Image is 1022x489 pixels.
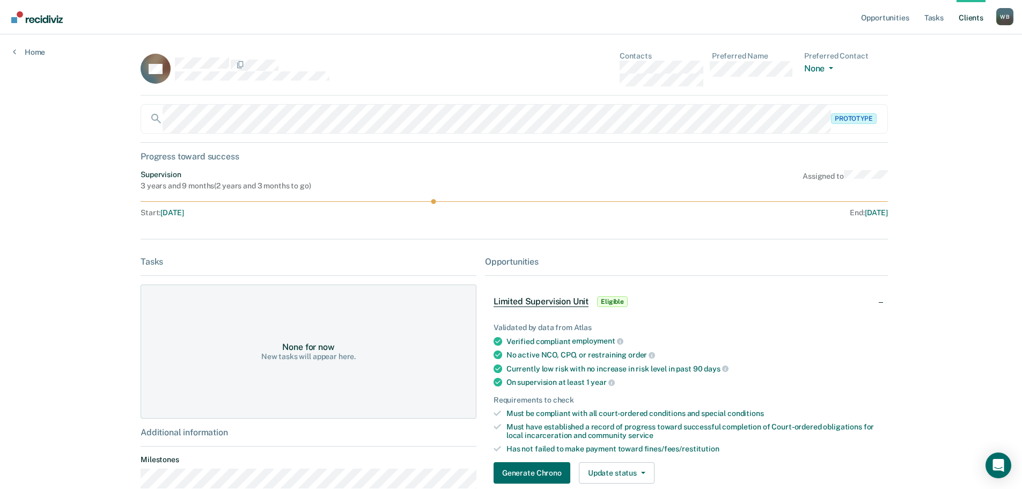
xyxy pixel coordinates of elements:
[506,364,879,374] div: Currently low risk with no increase in risk level in past 90
[13,47,45,57] a: Home
[261,352,356,361] div: New tasks will appear here.
[141,427,476,437] div: Additional information
[579,462,655,484] button: Update status
[506,422,879,441] div: Must have established a record of progress toward successful completion of Court-ordered obligati...
[704,364,728,373] span: days
[506,444,879,454] div: Has not failed to make payment toward
[804,63,837,76] button: None
[865,208,888,217] span: [DATE]
[141,455,476,464] dt: Milestones
[494,323,879,332] div: Validated by data from Atlas
[506,337,879,346] div: Verified compliant
[485,257,888,267] div: Opportunities
[141,170,311,179] div: Supervision
[591,378,614,386] span: year
[141,181,311,191] div: 3 years and 9 months ( 2 years and 3 months to go )
[141,151,888,162] div: Progress toward success
[506,409,879,418] div: Must be compliant with all court-ordered conditions and special conditions
[644,444,719,453] span: fines/fees/restitution
[519,208,888,217] div: End :
[11,11,63,23] img: Recidiviz
[141,257,476,267] div: Tasks
[996,8,1013,25] div: W B
[160,208,183,217] span: [DATE]
[804,52,888,61] dt: Preferred Contact
[141,208,514,217] div: Start :
[494,296,589,307] span: Limited Supervision Unit
[986,452,1011,478] div: Open Intercom Messenger
[712,52,796,61] dt: Preferred Name
[628,351,655,359] span: order
[494,396,879,405] div: Requirements to check
[494,462,575,484] a: Navigate to form link
[803,170,888,191] div: Assigned to
[506,350,879,360] div: No active NCO, CPO, or restraining
[485,284,888,319] div: Limited Supervision UnitEligible
[506,377,879,387] div: On supervision at least 1
[628,431,653,440] span: service
[572,337,623,345] span: employment
[620,52,703,61] dt: Contacts
[494,462,570,484] button: Generate Chrono
[282,342,334,352] div: None for now
[597,296,628,307] span: Eligible
[996,8,1013,25] button: Profile dropdown button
